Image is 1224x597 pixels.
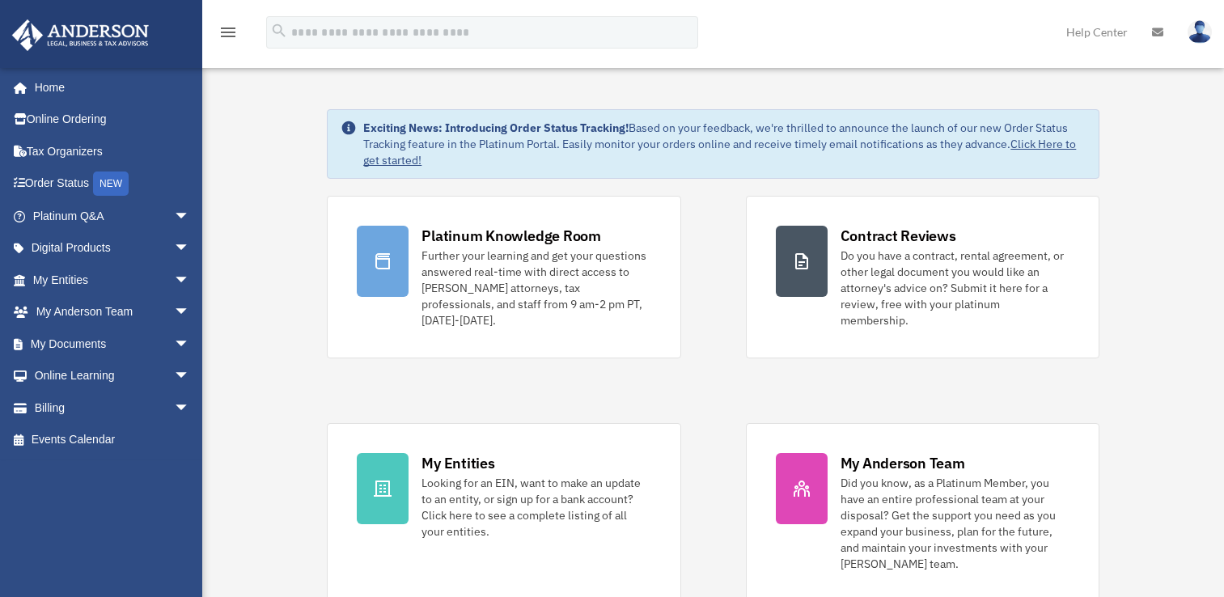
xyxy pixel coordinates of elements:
[421,453,494,473] div: My Entities
[11,167,214,201] a: Order StatusNEW
[11,328,214,360] a: My Documentsarrow_drop_down
[421,475,650,540] div: Looking for an EIN, want to make an update to an entity, or sign up for a bank account? Click her...
[174,392,206,425] span: arrow_drop_down
[363,121,629,135] strong: Exciting News: Introducing Order Status Tracking!
[11,360,214,392] a: Online Learningarrow_drop_down
[174,360,206,393] span: arrow_drop_down
[174,328,206,361] span: arrow_drop_down
[218,23,238,42] i: menu
[11,71,206,104] a: Home
[218,28,238,42] a: menu
[11,200,214,232] a: Platinum Q&Aarrow_drop_down
[11,264,214,296] a: My Entitiesarrow_drop_down
[174,264,206,297] span: arrow_drop_down
[746,196,1099,358] a: Contract Reviews Do you have a contract, rental agreement, or other legal document you would like...
[421,226,601,246] div: Platinum Knowledge Room
[11,232,214,265] a: Digital Productsarrow_drop_down
[11,104,214,136] a: Online Ordering
[1188,20,1212,44] img: User Pic
[7,19,154,51] img: Anderson Advisors Platinum Portal
[174,200,206,233] span: arrow_drop_down
[93,171,129,196] div: NEW
[327,196,680,358] a: Platinum Knowledge Room Further your learning and get your questions answered real-time with dire...
[270,22,288,40] i: search
[11,392,214,424] a: Billingarrow_drop_down
[11,424,214,456] a: Events Calendar
[841,226,956,246] div: Contract Reviews
[174,232,206,265] span: arrow_drop_down
[11,296,214,328] a: My Anderson Teamarrow_drop_down
[363,137,1076,167] a: Click Here to get started!
[363,120,1085,168] div: Based on your feedback, we're thrilled to announce the launch of our new Order Status Tracking fe...
[174,296,206,329] span: arrow_drop_down
[841,248,1069,328] div: Do you have a contract, rental agreement, or other legal document you would like an attorney's ad...
[841,453,965,473] div: My Anderson Team
[841,475,1069,572] div: Did you know, as a Platinum Member, you have an entire professional team at your disposal? Get th...
[11,135,214,167] a: Tax Organizers
[421,248,650,328] div: Further your learning and get your questions answered real-time with direct access to [PERSON_NAM...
